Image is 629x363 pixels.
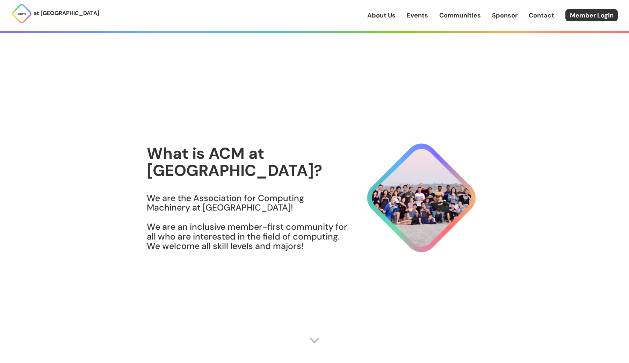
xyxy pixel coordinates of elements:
a: at [GEOGRAPHIC_DATA] [11,3,99,24]
a: About Us [367,11,396,20]
a: Contact [529,11,554,20]
h3: We are the Association for Computing Machinery at [GEOGRAPHIC_DATA]! We are an inclusive member-f... [147,193,348,251]
a: Communities [439,11,481,20]
img: About Hero Image [348,137,482,259]
img: ACM Logo [11,3,32,24]
img: Scroll Arrow [309,335,320,346]
p: at [GEOGRAPHIC_DATA] [34,9,99,18]
h1: What is ACM at [GEOGRAPHIC_DATA]? [147,145,348,179]
a: Events [407,11,428,20]
a: Member Login [565,9,618,21]
a: Sponsor [492,11,518,20]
